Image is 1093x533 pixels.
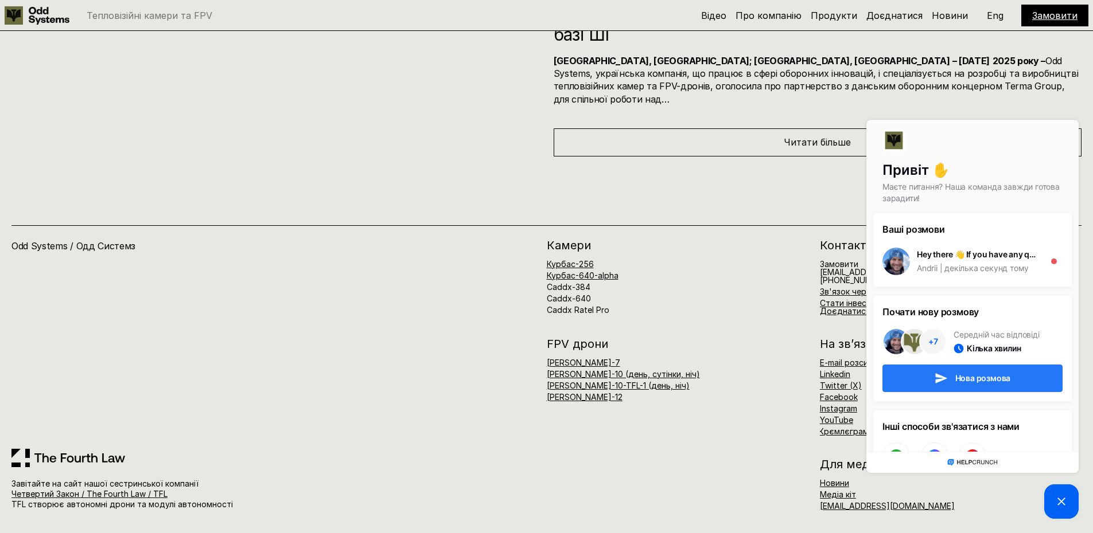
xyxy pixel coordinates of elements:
a: [PERSON_NAME]-10 (день, сутінки, ніч) [547,369,700,379]
a: Facebook [820,392,858,402]
p: Завітайте на сайт нашої сестринської компанії TFL створює автономні дрони та модулі автономності [11,479,313,510]
a: Четвертий Закон / The Fourth Law / TFL [11,489,168,499]
a: E-mail розсилка [820,358,881,367]
p: Тепловізійні камери та FPV [87,11,212,20]
span: [PHONE_NUMBER] [820,275,890,285]
a: Новини [820,478,849,488]
span: Читати більше [784,136,851,148]
a: YouTube [820,415,853,425]
a: Linkedin [820,369,850,379]
h2: Для медіа [820,458,1082,470]
a: Twitter (X) [820,381,862,390]
a: [PERSON_NAME]-12 [547,392,623,402]
h2: FPV дрони [547,338,808,350]
h2: Контакт [820,240,1082,251]
a: Курбас-640-alpha [547,271,619,280]
h2: Камери [547,240,808,251]
h6: [EMAIL_ADDRESS][DOMAIN_NAME] [820,260,955,284]
a: Новини [932,10,968,21]
h4: Odd Systems, українська компанія, що працює в сфері оборонних інновацій, і спеціалізується на роз... [554,54,1082,106]
a: Курбас-256 [547,259,594,269]
p: Eng [987,11,1003,20]
strong: [GEOGRAPHIC_DATA], [GEOGRAPHIC_DATA]; [GEOGRAPHIC_DATA], [GEOGRAPHIC_DATA] – [DATE] [554,55,990,66]
a: Замовити [820,259,858,269]
a: Зв'язок через What'sApp [820,287,921,296]
a: Caddx Ratel Pro [547,305,609,315]
a: Стати інвестором чи благодійником [820,298,965,308]
a: [PERSON_NAME]-7 [547,358,620,367]
a: Відео [701,10,726,21]
h4: Odd Systems / Одд Системз [11,240,272,252]
a: Доєднатися до команди [820,306,920,316]
h2: На зв’язку [820,338,878,350]
a: Caddx-384 [547,282,590,292]
a: Продукти [811,10,857,21]
iframe: HelpCrunch [863,117,1082,522]
strong: 2025 року – [993,55,1045,66]
a: [EMAIL_ADDRESS][DOMAIN_NAME] [820,501,955,511]
a: Про компанію [736,10,802,21]
a: Доєднатися [866,10,923,21]
a: Крємлєграм [819,426,869,436]
a: [PERSON_NAME]-10-TFL-1 (день, ніч) [547,381,690,390]
a: Instagram [820,403,857,413]
a: Медіа кіт [820,489,856,499]
a: Замовити [1032,10,1078,21]
a: Caddx-640 [547,293,591,303]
